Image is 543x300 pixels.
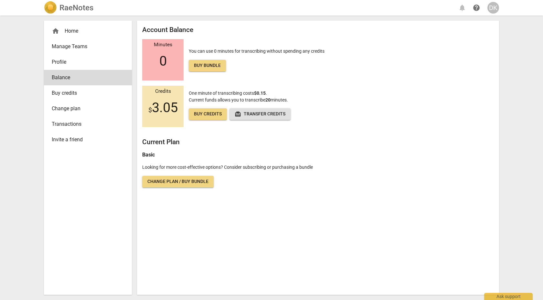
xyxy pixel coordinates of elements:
span: Invite a friend [52,136,119,144]
a: Transactions [44,116,132,132]
a: Help [471,2,482,14]
span: Transactions [52,120,119,128]
b: Basic [142,152,155,158]
span: Buy bundle [194,62,221,69]
div: Minutes [142,42,184,48]
b: 20 [265,97,271,102]
h2: RaeNotes [59,3,93,12]
span: Change plan [52,105,119,112]
span: Buy credits [194,111,222,117]
span: home [52,27,59,35]
span: help [473,4,480,12]
span: Transfer credits [235,111,285,117]
b: $0.15 [254,91,266,96]
h2: Account Balance [142,26,494,34]
button: Transfer credits [229,108,291,120]
a: Buy bundle [189,60,226,71]
div: Home [44,23,132,39]
span: One minute of transcribing costs . [189,91,267,96]
a: Buy credits [189,108,227,120]
p: You can use 0 minutes for transcribing without spending any credits [189,48,325,71]
span: Balance [52,74,119,81]
img: Logo [44,1,57,14]
span: 0 [159,53,167,69]
div: Home [52,27,119,35]
a: Manage Teams [44,39,132,54]
a: Buy credits [44,85,132,101]
span: Manage Teams [52,43,119,50]
span: 3.05 [148,100,178,115]
div: Credits [142,89,184,94]
span: Change plan / Buy bundle [147,178,208,185]
div: Ask support [484,293,533,300]
span: Current funds allows you to transcribe minutes. [189,97,288,102]
span: Profile [52,58,119,66]
button: DK [487,2,499,14]
a: Invite a friend [44,132,132,147]
a: LogoRaeNotes [44,1,93,14]
h2: Current Plan [142,138,494,146]
span: redeem [235,111,241,117]
p: Looking for more cost-effective options? Consider subscribing or purchasing a bundle [142,164,494,171]
span: $ [148,106,152,114]
a: Change plan [44,101,132,116]
a: Change plan / Buy bundle [142,176,214,187]
a: Balance [44,70,132,85]
span: Buy credits [52,89,119,97]
a: Profile [44,54,132,70]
